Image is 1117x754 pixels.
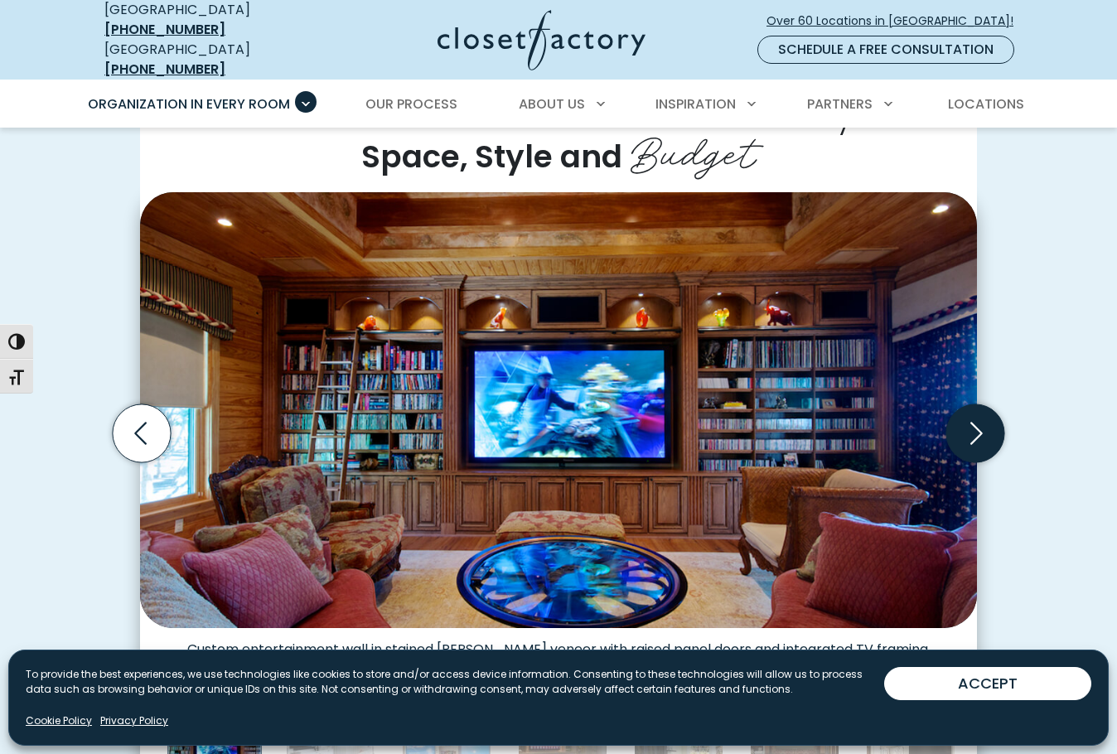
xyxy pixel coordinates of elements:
[140,192,977,628] img: Custom entertainment and media center with book shelves for movies and LED lighting
[361,134,622,177] span: Space, Style and
[940,398,1011,469] button: Next slide
[26,667,884,697] p: To provide the best experiences, we use technologies like cookies to store and/or access device i...
[766,12,1027,30] span: Over 60 Locations in [GEOGRAPHIC_DATA]!
[807,94,873,114] span: Partners
[140,628,977,674] figcaption: Custom entertainment wall in stained [PERSON_NAME] veneer with raised panel doors and integrated ...
[88,94,290,114] span: Organization in Every Room
[365,94,457,114] span: Our Process
[655,94,736,114] span: Inspiration
[631,118,756,181] span: Budget
[104,40,307,80] div: [GEOGRAPHIC_DATA]
[26,713,92,728] a: Cookie Policy
[884,667,1091,700] button: ACCEPT
[438,10,646,70] img: Closet Factory Logo
[76,81,1041,128] nav: Primary Menu
[519,94,585,114] span: About Us
[948,94,1024,114] span: Locations
[100,713,168,728] a: Privacy Policy
[104,20,225,39] a: [PHONE_NUMBER]
[766,7,1028,36] a: Over 60 Locations in [GEOGRAPHIC_DATA]!
[757,36,1014,64] a: Schedule a Free Consultation
[104,60,225,79] a: [PHONE_NUMBER]
[106,398,177,469] button: Previous slide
